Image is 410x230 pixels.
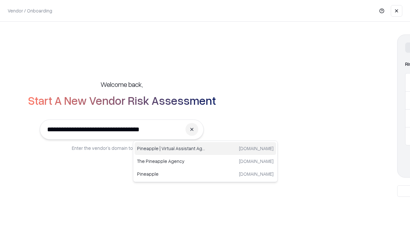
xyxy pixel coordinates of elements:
h5: Welcome back, [101,80,143,89]
div: Suggestions [133,141,278,182]
p: [DOMAIN_NAME] [239,171,274,177]
p: Vendor / Onboarding [8,7,52,14]
p: [DOMAIN_NAME] [239,158,274,165]
p: Pineapple [137,171,205,177]
p: The Pineapple Agency [137,158,205,165]
p: [DOMAIN_NAME] [239,145,274,152]
p: Pineapple | Virtual Assistant Agency [137,145,205,152]
h2: Start A New Vendor Risk Assessment [28,94,216,107]
p: Enter the vendor’s domain to begin onboarding [72,145,172,151]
